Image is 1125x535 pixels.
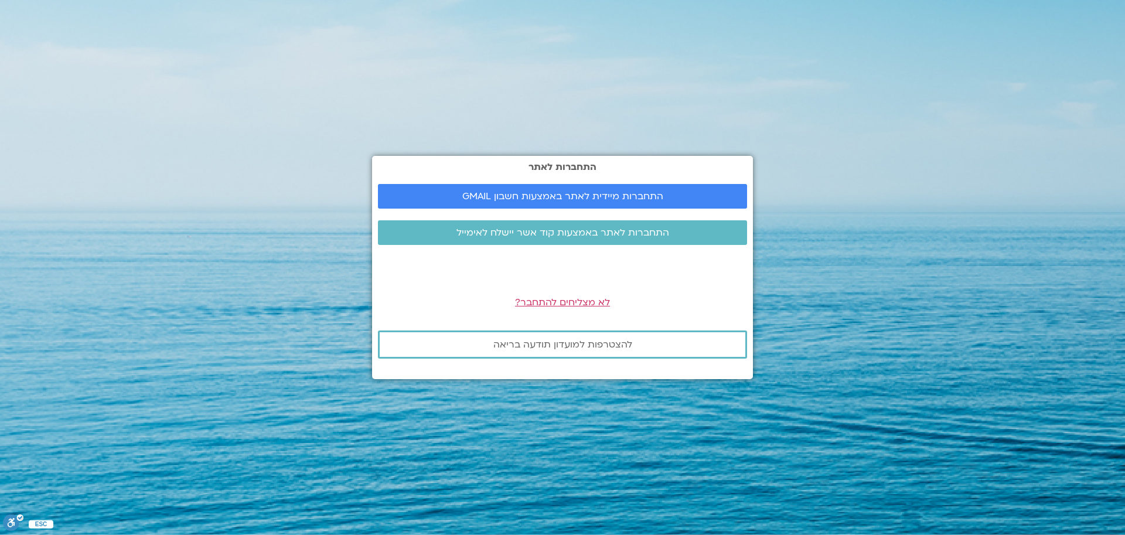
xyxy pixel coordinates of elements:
[456,227,669,238] span: התחברות לאתר באמצעות קוד אשר יישלח לאימייל
[515,296,610,309] a: לא מצליחים להתחבר?
[378,220,747,245] a: התחברות לאתר באמצעות קוד אשר יישלח לאימייל
[462,191,663,202] span: התחברות מיידית לאתר באמצעות חשבון GMAIL
[378,184,747,209] a: התחברות מיידית לאתר באמצעות חשבון GMAIL
[493,339,632,350] span: להצטרפות למועדון תודעה בריאה
[378,330,747,359] a: להצטרפות למועדון תודעה בריאה
[378,162,747,172] h2: התחברות לאתר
